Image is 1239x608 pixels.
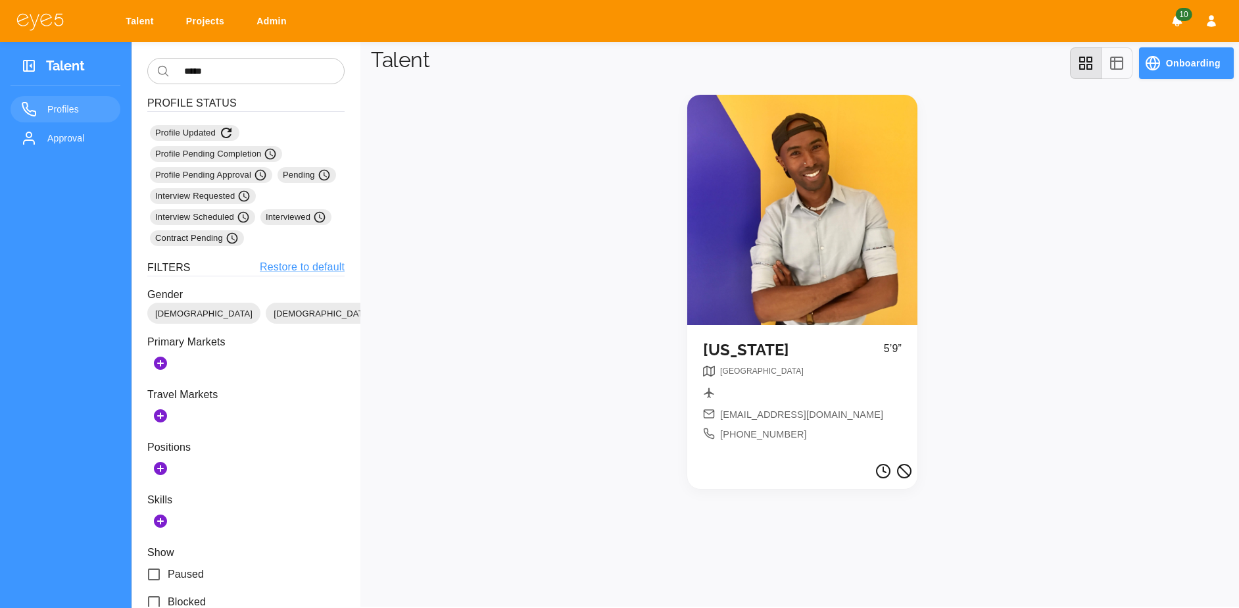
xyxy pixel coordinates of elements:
a: Talent [117,9,167,34]
span: 10 [1175,8,1192,21]
h5: [US_STATE] [703,341,884,360]
a: Projects [178,9,237,34]
p: Primary Markets [147,334,345,350]
div: Profile Pending Completion [150,146,282,162]
h1: Talent [371,47,429,72]
span: Profile Updated [155,125,234,141]
span: Contract Pending [155,232,239,245]
div: Interview Scheduled [150,209,255,225]
div: Contract Pending [150,230,244,246]
button: Onboarding [1139,47,1234,79]
div: Pending [278,167,336,183]
span: [EMAIL_ADDRESS][DOMAIN_NAME] [720,408,883,422]
button: Add Secondary Markets [147,403,174,429]
a: Profiles [11,96,120,122]
div: view [1070,47,1132,79]
p: Show [147,545,345,561]
div: [DEMOGRAPHIC_DATA] [266,303,379,324]
a: Admin [248,9,300,34]
button: Add Skills [147,508,174,534]
button: Notifications [1165,9,1189,33]
h6: Filters [147,259,191,276]
span: Interview Scheduled [155,211,250,224]
button: Add Positions [147,455,174,482]
h3: Talent [46,58,85,78]
p: Skills [147,492,345,508]
span: [DEMOGRAPHIC_DATA] [147,307,260,320]
p: 5’9” [884,341,902,365]
span: Approval [47,130,110,146]
img: eye5 [16,12,64,31]
div: Profile Pending Approval [150,167,272,183]
a: [US_STATE]5’9”breadcrumb[EMAIL_ADDRESS][DOMAIN_NAME][PHONE_NUMBER] [687,95,917,458]
span: Profile Pending Approval [155,168,267,182]
span: Profiles [47,101,110,117]
a: Approval [11,125,120,151]
h6: Profile Status [147,95,345,112]
span: [DEMOGRAPHIC_DATA] [266,307,379,320]
button: grid [1070,47,1102,79]
div: Profile Updated [150,125,239,141]
p: Travel Markets [147,387,345,403]
span: Interviewed [266,211,326,224]
span: Paused [168,567,204,582]
span: Profile Pending Completion [155,147,277,161]
span: Pending [283,168,331,182]
button: table [1101,47,1132,79]
div: [DEMOGRAPHIC_DATA] [147,303,260,324]
p: Gender [147,287,345,303]
span: Interview Requested [155,190,251,203]
span: [GEOGRAPHIC_DATA] [720,367,804,376]
p: Positions [147,440,345,455]
div: Interview Requested [150,188,256,204]
nav: breadcrumb [720,365,804,382]
span: [PHONE_NUMBER] [720,428,807,442]
button: Add Markets [147,350,174,376]
div: Interviewed [260,209,331,225]
a: Restore to default [260,259,345,276]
